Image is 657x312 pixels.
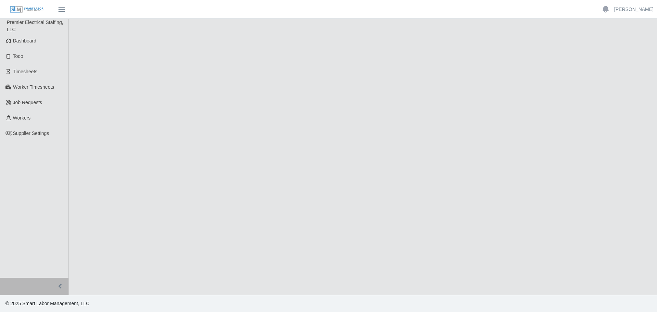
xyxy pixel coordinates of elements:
[13,130,49,136] span: Supplier Settings
[10,6,44,13] img: SLM Logo
[7,20,63,32] span: Premier Electrical Staffing, LLC
[13,115,31,121] span: Workers
[614,6,654,13] a: [PERSON_NAME]
[13,100,42,105] span: Job Requests
[13,38,37,43] span: Dashboard
[13,84,54,90] span: Worker Timesheets
[13,69,38,74] span: Timesheets
[5,301,89,306] span: © 2025 Smart Labor Management, LLC
[13,53,23,59] span: Todo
